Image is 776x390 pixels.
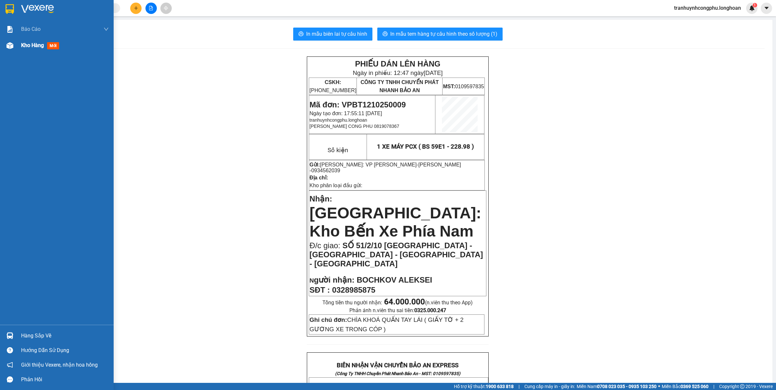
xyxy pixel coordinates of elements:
button: caret-down [761,3,772,14]
strong: 0708 023 035 - 0935 103 250 [597,384,657,389]
div: Hướng dẫn sử dụng [21,346,109,355]
button: printerIn mẫu biên lai tự cấu hình [293,28,372,41]
sup: 1 [753,3,757,7]
strong: Địa chỉ: [309,175,328,180]
span: - [309,162,461,173]
span: [PERSON_NAME] CONG PHU 0819078367 [309,124,399,129]
span: gười nhận: [314,275,355,284]
span: Giới thiệu Vexere, nhận hoa hồng [21,361,98,369]
span: CÔNG TY TNHH CHUYỂN PHÁT NHANH BẢO AN [360,79,439,93]
strong: (Công Ty TNHH Chuyển Phát Nhanh Bảo An - MST: 0109597835) [335,371,460,376]
span: Báo cáo [21,25,41,33]
span: Ngày in phiếu: 12:47 ngày [44,13,133,20]
strong: 64.000.000 [384,297,425,306]
span: 0934562039 [311,168,340,173]
span: printer [382,31,388,37]
span: Miền Nam [577,383,657,390]
span: printer [298,31,304,37]
span: Đ/c giao: [309,241,342,250]
span: notification [7,362,13,368]
span: mới [47,42,59,49]
span: Ngày tạo đơn: 17:55:11 [DATE] [309,111,382,116]
span: Số kiện [328,147,348,154]
span: Tổng tiền thu người nhận: [322,299,473,306]
span: Phản ánh n.viên thu sai tiền: [349,307,446,313]
button: file-add [145,3,157,14]
span: | [519,383,519,390]
span: copyright [740,384,745,389]
span: [PHONE_NUMBER] [3,22,49,33]
img: logo-vxr [6,4,14,14]
span: | [713,383,714,390]
span: Nhận: [309,194,332,203]
span: SỐ 51/2/10 [GEOGRAPHIC_DATA] - [GEOGRAPHIC_DATA] - [GEOGRAPHIC_DATA] - [GEOGRAPHIC_DATA] [309,241,483,268]
span: plus [134,6,138,10]
img: warehouse-icon [6,42,13,49]
span: [GEOGRAPHIC_DATA]: Kho Bến Xe Phía Nam [309,204,481,240]
span: [DATE] [424,69,443,76]
span: tranhuynhcongphu.longhoan [669,4,746,12]
strong: CSKH: [325,79,341,85]
strong: Gửi: [309,162,320,167]
span: down [104,27,109,32]
span: ⚪️ [658,385,660,388]
span: file-add [149,6,153,10]
img: warehouse-icon [6,332,13,339]
span: CHÌA KHOÁ QUẤN TAY LÁI ( GIẤY TỜ + 2 GƯƠNG XE TRONG CÓP ) [309,316,463,333]
span: CÔNG TY TNHH CHUYỂN PHÁT NHANH BẢO AN [51,22,130,34]
span: Ngày in phiếu: 12:47 ngày [353,69,443,76]
span: 0328985875 [332,286,375,294]
span: aim [164,6,168,10]
span: question-circle [7,347,13,353]
strong: MST: [443,84,455,89]
div: Phản hồi [21,375,109,384]
button: plus [130,3,142,14]
strong: BIÊN NHẬN VẬN CHUYỂN BẢO AN EXPRESS [337,362,458,369]
strong: CSKH: [18,22,34,28]
span: [PERSON_NAME]: VP [PERSON_NAME] [320,162,417,167]
span: Miền Bắc [662,383,708,390]
strong: 0325.000.247 [414,307,446,313]
span: [PERSON_NAME] - [309,162,461,173]
span: In mẫu biên lai tự cấu hình [306,30,367,38]
img: icon-new-feature [749,5,755,11]
span: Hỗ trợ kỹ thuật: [454,383,514,390]
span: [PHONE_NUMBER] [309,79,356,93]
strong: PHIẾU DÁN LÊN HÀNG [46,3,131,12]
strong: PHIẾU DÁN LÊN HÀNG [355,59,440,68]
strong: 1900 633 818 [486,384,514,389]
span: 0109597835 [443,84,484,89]
button: printerIn mẫu tem hàng tự cấu hình theo số lượng (1) [377,28,503,41]
button: aim [160,3,172,14]
span: 1 XE MÁY PCX ( BS 59E1 - 228.98 ) [377,143,474,150]
span: Cung cấp máy in - giấy in: [524,383,575,390]
div: Hàng sắp về [21,331,109,341]
span: (n.viên thu theo App) [384,299,473,306]
span: 1 [754,3,756,7]
span: caret-down [764,5,770,11]
strong: N [309,277,354,284]
span: Mã đơn: VPBT1210250009 [3,39,99,48]
img: solution-icon [6,26,13,33]
span: tranhuynhcongphu.longhoan [309,117,367,123]
span: In mẫu tem hàng tự cấu hình theo số lượng (1) [390,30,497,38]
span: BOCHKOV ALEKSEI [357,275,432,284]
span: Kho phân loại đầu gửi: [309,183,362,188]
strong: 0369 525 060 [681,384,708,389]
span: message [7,376,13,383]
span: Mã đơn: VPBT1210250009 [309,100,406,109]
strong: SĐT : [309,286,330,294]
strong: Ghi chú đơn: [309,316,347,323]
span: Kho hàng [21,42,44,48]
